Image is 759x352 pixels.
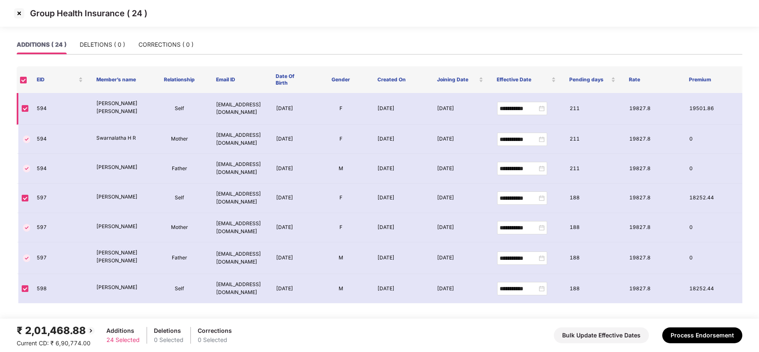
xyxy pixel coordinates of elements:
td: [EMAIL_ADDRESS][DOMAIN_NAME] [209,125,269,154]
img: svg+xml;base64,PHN2ZyBpZD0iVGljay0zMngzMiIgeG1sbnM9Imh0dHA6Ly93d3cudzMub3JnLzIwMDAvc3ZnIiB3aWR0aD... [22,223,32,233]
td: M [311,242,371,274]
td: 18252.44 [683,274,742,304]
th: Joining Date [430,66,490,93]
td: [DATE] [269,242,311,274]
p: Group Health Insurance ( 24 ) [30,8,147,18]
span: Pending days [569,76,609,83]
td: Mother [150,213,209,243]
td: 188 [563,242,623,274]
div: 0 Selected [154,335,183,344]
span: Effective Date [497,76,550,83]
div: DELETIONS ( 0 ) [80,40,125,49]
td: [DATE] [269,125,311,154]
p: [PERSON_NAME] [96,223,143,231]
td: F [311,93,371,125]
td: [DATE] [430,93,490,125]
td: 211 [563,154,623,184]
img: svg+xml;base64,PHN2ZyBpZD0iVGljay0zMngzMiIgeG1sbnM9Imh0dHA6Ly93d3cudzMub3JnLzIwMDAvc3ZnIiB3aWR0aD... [22,253,32,263]
td: M [311,274,371,304]
td: F [311,125,371,154]
td: [EMAIL_ADDRESS][DOMAIN_NAME] [209,93,269,125]
th: Premium [682,66,742,93]
th: Date Of Birth [269,66,311,93]
td: [DATE] [269,154,311,184]
td: Self [150,184,209,213]
td: 19827.8 [623,125,682,154]
td: M [311,154,371,184]
td: 598 [30,274,90,304]
td: [DATE] [430,213,490,243]
td: 19501.86 [683,93,742,125]
td: [DATE] [371,154,430,184]
th: Gender [311,66,370,93]
td: [DATE] [371,93,430,125]
td: F [311,184,371,213]
p: [PERSON_NAME] [96,193,143,201]
td: 18252.44 [683,184,742,213]
th: Rate [622,66,682,93]
td: 0 [683,154,742,184]
td: [DATE] [430,274,490,304]
td: [DATE] [269,274,311,304]
div: Corrections [198,326,232,335]
td: 594 [30,154,90,184]
td: Father [150,154,209,184]
img: svg+xml;base64,PHN2ZyBpZD0iQmFjay0yMHgyMCIgeG1sbnM9Imh0dHA6Ly93d3cudzMub3JnLzIwMDAvc3ZnIiB3aWR0aD... [86,326,96,336]
div: ₹ 2,01,468.88 [17,323,96,339]
td: [DATE] [269,93,311,125]
p: [PERSON_NAME] [96,163,143,171]
td: [DATE] [371,242,430,274]
button: Bulk Update Effective Dates [554,327,649,343]
div: 24 Selected [106,335,140,344]
td: 0 [683,242,742,274]
td: [DATE] [269,213,311,243]
td: [DATE] [430,184,490,213]
td: 19827.8 [623,184,682,213]
div: Deletions [154,326,183,335]
td: [DATE] [371,184,430,213]
span: EID [37,76,77,83]
td: 19827.8 [623,242,682,274]
div: Additions [106,326,140,335]
p: [PERSON_NAME] [PERSON_NAME] [96,100,143,116]
th: Relationship [150,66,209,93]
td: [DATE] [371,213,430,243]
td: 594 [30,125,90,154]
td: Self [150,274,209,304]
td: 188 [563,213,623,243]
td: [EMAIL_ADDRESS][DOMAIN_NAME] [209,242,269,274]
td: [DATE] [371,125,430,154]
td: 19827.8 [623,274,682,304]
td: [DATE] [430,154,490,184]
td: 19827.8 [623,213,682,243]
td: 211 [563,125,623,154]
p: [PERSON_NAME] [96,284,143,292]
td: Self [150,93,209,125]
img: svg+xml;base64,PHN2ZyBpZD0iVGljay0zMngzMiIgeG1sbnM9Imh0dHA6Ly93d3cudzMub3JnLzIwMDAvc3ZnIiB3aWR0aD... [22,163,32,173]
td: [DATE] [269,184,311,213]
td: F [311,213,371,243]
td: 19827.8 [623,93,682,125]
td: [EMAIL_ADDRESS][DOMAIN_NAME] [209,154,269,184]
th: EID [30,66,90,93]
p: Swarnalatha H R [96,134,143,142]
td: 597 [30,242,90,274]
img: svg+xml;base64,PHN2ZyBpZD0iVGljay0zMngzMiIgeG1sbnM9Imh0dHA6Ly93d3cudzMub3JnLzIwMDAvc3ZnIiB3aWR0aD... [22,134,32,144]
td: 594 [30,93,90,125]
td: [DATE] [430,242,490,274]
th: Pending days [563,66,622,93]
td: [DATE] [430,125,490,154]
th: Member’s name [90,66,149,93]
button: Process Endorsement [662,327,742,343]
td: 188 [563,274,623,304]
td: [DATE] [371,274,430,304]
div: ADDITIONS ( 24 ) [17,40,66,49]
th: Effective Date [490,66,563,93]
p: [PERSON_NAME] [PERSON_NAME] [96,249,143,265]
td: [EMAIL_ADDRESS][DOMAIN_NAME] [209,213,269,243]
td: [EMAIL_ADDRESS][DOMAIN_NAME] [209,274,269,304]
td: 0 [683,125,742,154]
span: Current CD: ₹ 6,90,774.00 [17,339,90,347]
td: 211 [563,93,623,125]
div: 0 Selected [198,335,232,344]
